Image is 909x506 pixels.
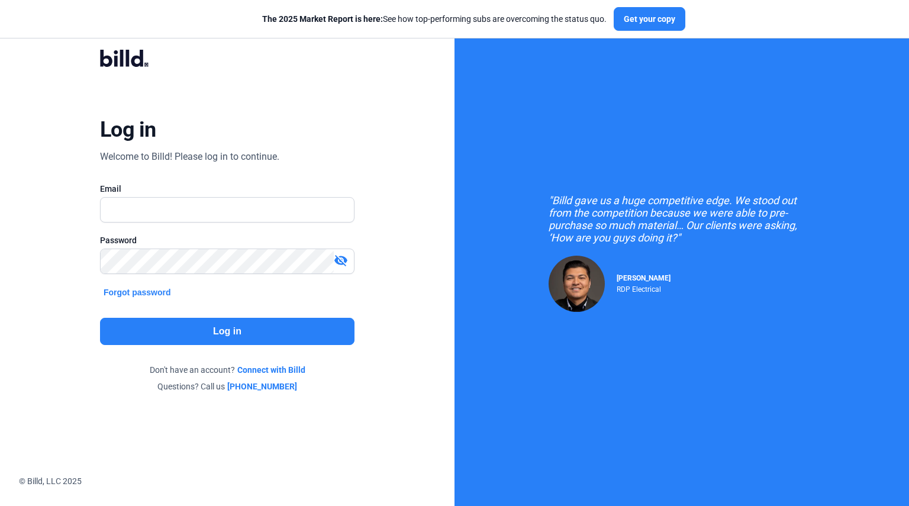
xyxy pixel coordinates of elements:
[334,253,348,267] mat-icon: visibility_off
[262,13,607,25] div: See how top-performing subs are overcoming the status quo.
[549,194,815,244] div: "Billd gave us a huge competitive edge. We stood out from the competition because we were able to...
[262,14,383,24] span: The 2025 Market Report is here:
[237,364,305,376] a: Connect with Billd
[617,274,671,282] span: [PERSON_NAME]
[100,150,279,164] div: Welcome to Billd! Please log in to continue.
[614,7,685,31] button: Get your copy
[100,286,175,299] button: Forgot password
[617,282,671,294] div: RDP Electrical
[549,256,605,312] img: Raul Pacheco
[100,318,354,345] button: Log in
[100,234,354,246] div: Password
[100,381,354,392] div: Questions? Call us
[100,183,354,195] div: Email
[227,381,297,392] a: [PHONE_NUMBER]
[100,364,354,376] div: Don't have an account?
[100,117,156,143] div: Log in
